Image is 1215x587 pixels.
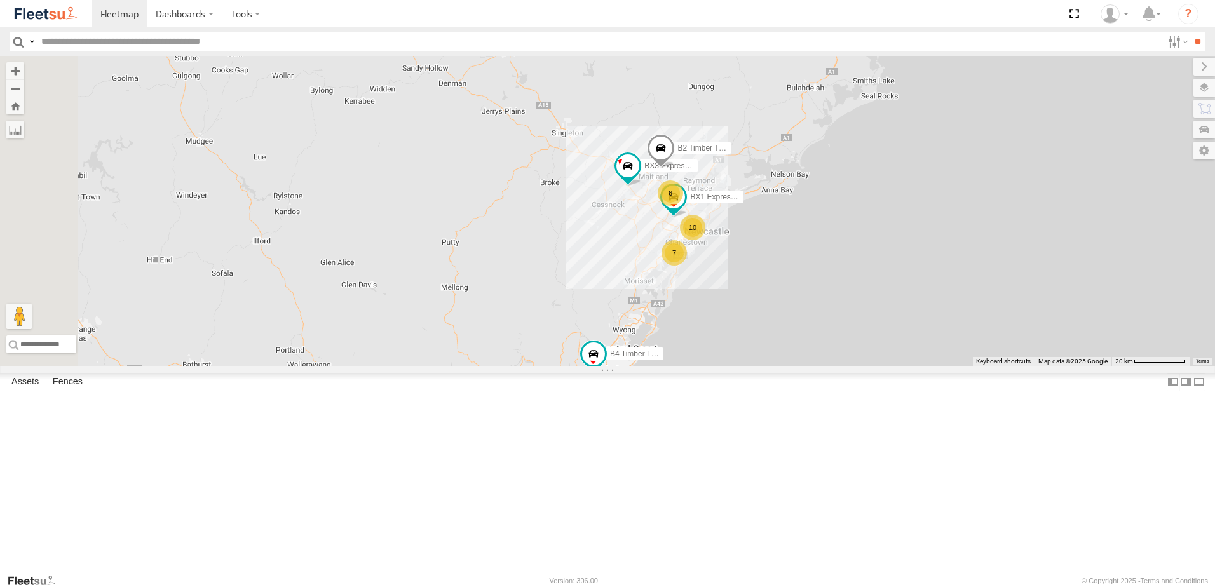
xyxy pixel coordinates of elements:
button: Drag Pegman onto the map to open Street View [6,304,32,329]
label: Assets [5,373,45,391]
label: Hide Summary Table [1193,373,1205,391]
label: Map Settings [1193,142,1215,159]
div: © Copyright 2025 - [1082,577,1208,584]
a: Terms (opens in new tab) [1196,359,1209,364]
div: 6 [658,180,683,206]
button: Zoom in [6,62,24,79]
div: 7 [662,240,687,266]
button: Map Scale: 20 km per 79 pixels [1111,357,1190,366]
span: B4 Timber Truck [610,349,665,358]
button: Zoom Home [6,97,24,114]
label: Dock Summary Table to the Left [1167,373,1179,391]
a: Terms and Conditions [1141,577,1208,584]
span: BX3 Express Ute [644,161,702,170]
label: Search Query [27,32,37,51]
button: Keyboard shortcuts [976,357,1031,366]
a: Visit our Website [7,574,65,587]
div: 10 [680,215,705,240]
i: ? [1178,4,1198,24]
span: 20 km [1115,358,1133,365]
img: fleetsu-logo-horizontal.svg [13,5,79,22]
div: Matt Curtis [1096,4,1133,24]
div: Version: 306.00 [550,577,598,584]
label: Measure [6,121,24,138]
label: Fences [46,373,89,391]
label: Dock Summary Table to the Right [1179,373,1192,391]
span: Map data ©2025 Google [1038,358,1108,365]
button: Zoom out [6,79,24,97]
span: B2 Timber Truck [677,144,733,152]
span: BX1 Express Ute [690,193,748,202]
label: Search Filter Options [1163,32,1190,51]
